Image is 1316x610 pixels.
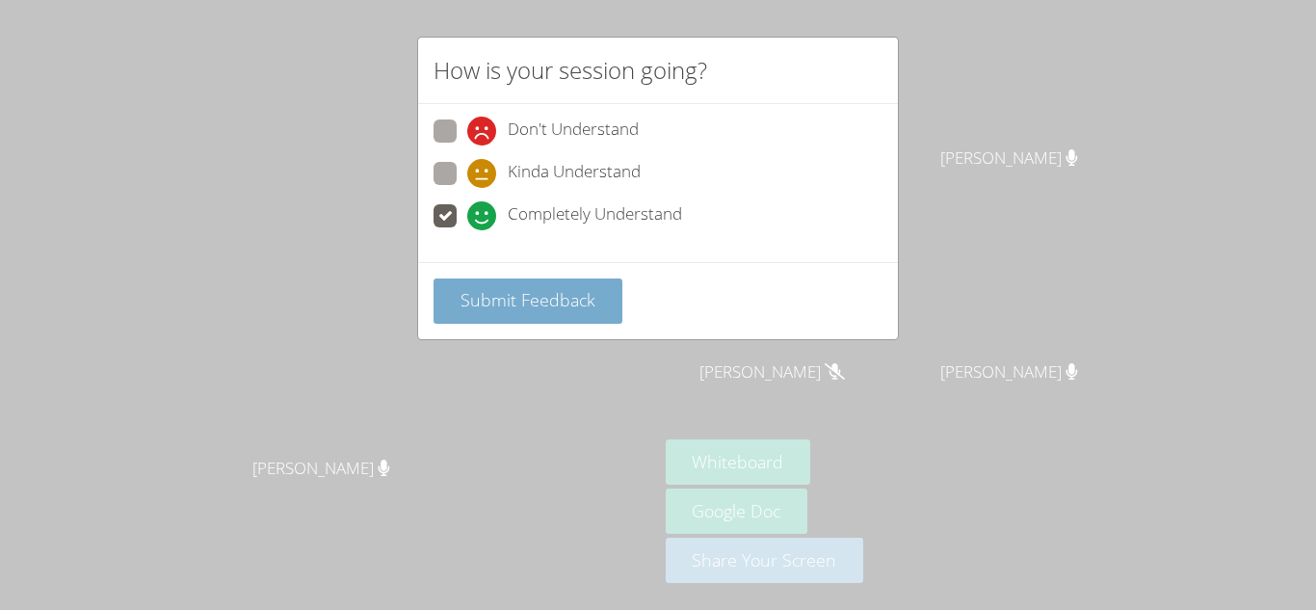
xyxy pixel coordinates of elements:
span: Kinda Understand [508,159,641,188]
button: Submit Feedback [434,278,622,324]
span: Submit Feedback [461,288,595,311]
span: Don't Understand [508,117,639,146]
span: Completely Understand [508,201,682,230]
h2: How is your session going? [434,53,707,88]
